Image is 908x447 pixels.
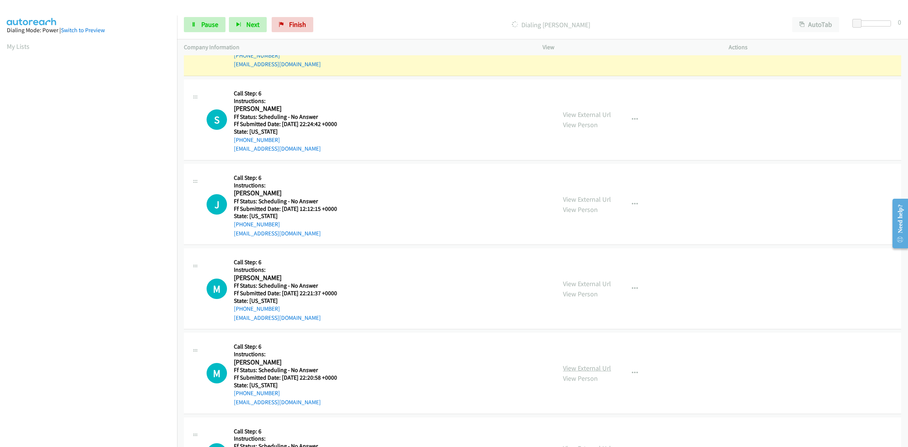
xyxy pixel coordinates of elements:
[234,90,337,97] h5: Call Step: 6
[184,17,225,32] a: Pause
[184,43,529,52] p: Company Information
[792,17,839,32] button: AutoTab
[207,109,227,130] h1: S
[246,20,260,29] span: Next
[234,113,337,121] h5: Ff Status: Scheduling - No Answer
[234,182,337,189] h5: Instructions:
[563,279,611,288] a: View External Url
[234,120,337,128] h5: Ff Submitted Date: [DATE] 22:24:42 +0000
[234,97,337,105] h5: Instructions:
[563,110,611,119] a: View External Url
[234,428,337,435] h5: Call Step: 6
[272,17,313,32] a: Finish
[234,435,337,442] h5: Instructions:
[234,259,337,266] h5: Call Step: 6
[234,221,280,228] a: [PHONE_NUMBER]
[234,61,321,68] a: [EMAIL_ADDRESS][DOMAIN_NAME]
[234,266,337,274] h5: Instructions:
[201,20,218,29] span: Pause
[234,399,321,406] a: [EMAIL_ADDRESS][DOMAIN_NAME]
[234,389,280,397] a: [PHONE_NUMBER]
[234,382,337,389] h5: State: [US_STATE]
[7,26,170,35] div: Dialing Mode: Power |
[234,198,337,205] h5: Ff Status: Scheduling - No Answer
[543,43,715,52] p: View
[234,282,337,290] h5: Ff Status: Scheduling - No Answer
[61,26,105,34] a: Switch to Preview
[234,189,337,198] h2: [PERSON_NAME]
[234,212,337,220] h5: State: [US_STATE]
[563,290,598,298] a: View Person
[207,279,227,299] div: The call is yet to be attempted
[7,58,177,418] iframe: Dialpad
[234,104,337,113] h2: [PERSON_NAME]
[234,297,337,305] h5: State: [US_STATE]
[289,20,306,29] span: Finish
[729,43,901,52] p: Actions
[234,136,280,143] a: [PHONE_NUMBER]
[234,305,280,312] a: [PHONE_NUMBER]
[234,128,337,136] h5: State: [US_STATE]
[234,52,280,59] a: [PHONE_NUMBER]
[234,174,337,182] h5: Call Step: 6
[563,120,598,129] a: View Person
[234,205,337,213] h5: Ff Submitted Date: [DATE] 12:12:15 +0000
[7,42,30,51] a: My Lists
[234,358,337,367] h2: [PERSON_NAME]
[856,20,891,26] div: Delay between calls (in seconds)
[234,350,337,358] h5: Instructions:
[229,17,267,32] button: Next
[563,374,598,383] a: View Person
[234,230,321,237] a: [EMAIL_ADDRESS][DOMAIN_NAME]
[234,274,337,282] h2: [PERSON_NAME]
[207,279,227,299] h1: M
[207,194,227,215] h1: J
[207,363,227,383] div: The call is yet to be attempted
[234,145,321,152] a: [EMAIL_ADDRESS][DOMAIN_NAME]
[563,364,611,372] a: View External Url
[207,194,227,215] div: The call is yet to be attempted
[234,314,321,321] a: [EMAIL_ADDRESS][DOMAIN_NAME]
[886,193,908,254] iframe: Resource Center
[323,20,779,30] p: Dialing [PERSON_NAME]
[234,290,337,297] h5: Ff Submitted Date: [DATE] 22:21:37 +0000
[207,363,227,383] h1: M
[207,109,227,130] div: The call is yet to be attempted
[234,366,337,374] h5: Ff Status: Scheduling - No Answer
[563,205,598,214] a: View Person
[563,195,611,204] a: View External Url
[234,343,337,350] h5: Call Step: 6
[234,374,337,382] h5: Ff Submitted Date: [DATE] 22:20:58 +0000
[898,17,901,27] div: 0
